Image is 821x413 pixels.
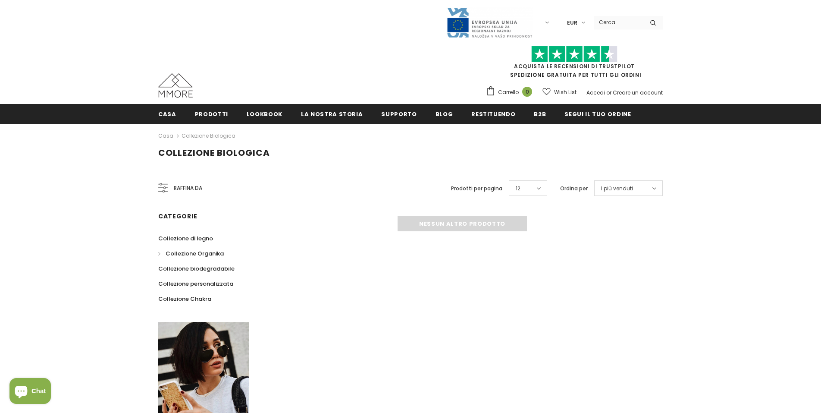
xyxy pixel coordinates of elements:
[381,104,417,123] a: supporto
[166,249,224,258] span: Collezione Organika
[534,104,546,123] a: B2B
[301,110,363,118] span: La nostra storia
[174,183,202,193] span: Raffina da
[158,234,213,243] span: Collezione di legno
[446,7,533,38] img: Javni Razpis
[534,110,546,118] span: B2B
[247,104,282,123] a: Lookbook
[158,131,173,141] a: Casa
[158,147,270,159] span: Collezione biologica
[471,104,515,123] a: Restituendo
[158,261,235,276] a: Collezione biodegradabile
[436,110,453,118] span: Blog
[564,110,631,118] span: Segui il tuo ordine
[381,110,417,118] span: supporto
[471,110,515,118] span: Restituendo
[158,73,193,98] img: Casi MMORE
[7,378,53,406] inbox-online-store-chat: Shopify online store chat
[436,104,453,123] a: Blog
[613,89,663,96] a: Creare un account
[606,89,611,96] span: or
[554,88,577,97] span: Wish List
[247,110,282,118] span: Lookbook
[594,16,643,28] input: Search Site
[567,19,577,27] span: EUR
[158,246,224,261] a: Collezione Organika
[158,231,213,246] a: Collezione di legno
[301,104,363,123] a: La nostra storia
[451,184,502,193] label: Prodotti per pagina
[498,88,519,97] span: Carrello
[522,87,532,97] span: 0
[516,184,520,193] span: 12
[531,46,617,63] img: Fidati di Pilot Stars
[514,63,635,70] a: Acquista le recensioni di TrustPilot
[601,184,633,193] span: I più venduti
[182,132,235,139] a: Collezione biologica
[158,110,176,118] span: Casa
[560,184,588,193] label: Ordina per
[564,104,631,123] a: Segui il tuo ordine
[486,86,536,99] a: Carrello 0
[158,295,211,303] span: Collezione Chakra
[158,276,233,291] a: Collezione personalizzata
[158,280,233,288] span: Collezione personalizzata
[446,19,533,26] a: Javni Razpis
[158,265,235,273] span: Collezione biodegradabile
[158,104,176,123] a: Casa
[158,291,211,306] a: Collezione Chakra
[542,85,577,100] a: Wish List
[486,50,663,79] span: SPEDIZIONE GRATUITA PER TUTTI GLI ORDINI
[195,104,228,123] a: Prodotti
[195,110,228,118] span: Prodotti
[158,212,197,221] span: Categorie
[586,89,605,96] a: Accedi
